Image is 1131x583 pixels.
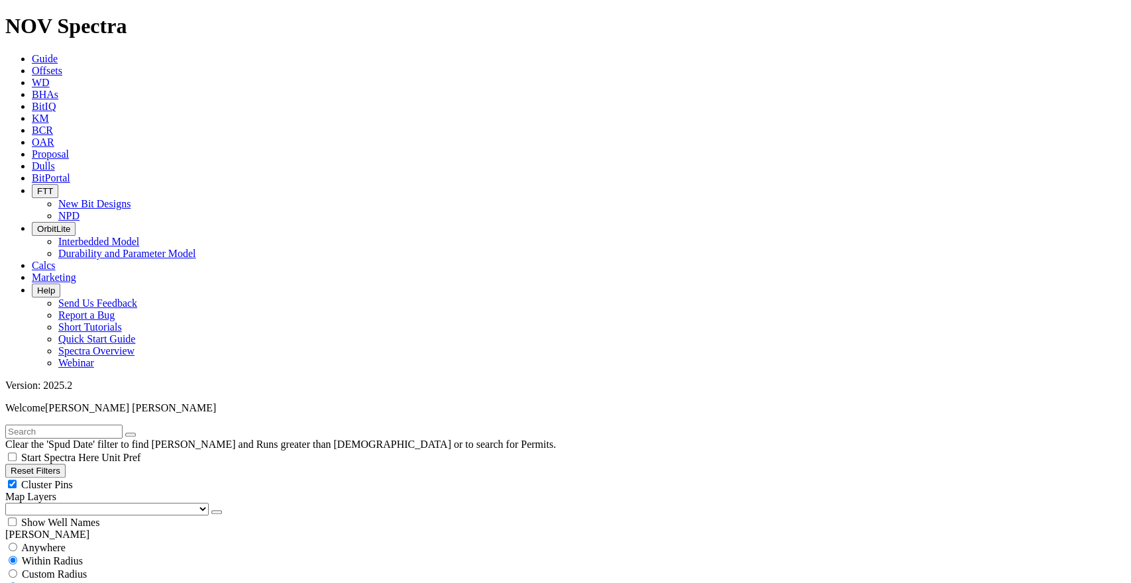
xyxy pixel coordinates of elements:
a: BitPortal [32,172,70,184]
a: BCR [32,125,53,136]
a: Marketing [32,272,76,283]
button: OrbitLite [32,222,76,236]
a: Short Tutorials [58,321,122,333]
a: Guide [32,53,58,64]
a: Webinar [58,357,94,368]
span: Show Well Names [21,517,99,528]
h1: NOV Spectra [5,14,1126,38]
a: Offsets [32,65,62,76]
a: Spectra Overview [58,345,135,356]
a: Calcs [32,260,56,271]
a: WD [32,77,50,88]
a: KM [32,113,49,124]
span: [PERSON_NAME] [PERSON_NAME] [45,402,216,413]
button: FTT [32,184,58,198]
a: OAR [32,136,54,148]
span: Clear the 'Spud Date' filter to find [PERSON_NAME] and Runs greater than [DEMOGRAPHIC_DATA] or to... [5,439,556,450]
a: Dulls [32,160,55,172]
span: Within Radius [22,555,83,566]
a: Report a Bug [58,309,115,321]
span: Help [37,286,55,295]
input: Start Spectra Here [8,452,17,461]
span: Start Spectra Here [21,452,99,463]
a: Proposal [32,148,69,160]
span: Unit Pref [101,452,140,463]
span: Map Layers [5,491,56,502]
input: Search [5,425,123,439]
div: [PERSON_NAME] [5,529,1126,541]
span: Custom Radius [22,568,87,580]
a: NPD [58,210,80,221]
a: BitIQ [32,101,56,112]
button: Help [32,284,60,297]
p: Welcome [5,402,1126,414]
a: BHAs [32,89,58,100]
div: Version: 2025.2 [5,380,1126,392]
a: New Bit Designs [58,198,131,209]
span: Anywhere [21,542,66,553]
span: FTT [37,186,53,196]
a: Interbedded Model [58,236,139,247]
a: Durability and Parameter Model [58,248,196,259]
button: Reset Filters [5,464,66,478]
span: Cluster Pins [21,479,73,490]
a: Send Us Feedback [58,297,137,309]
a: Quick Start Guide [58,333,135,344]
span: OrbitLite [37,224,70,234]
